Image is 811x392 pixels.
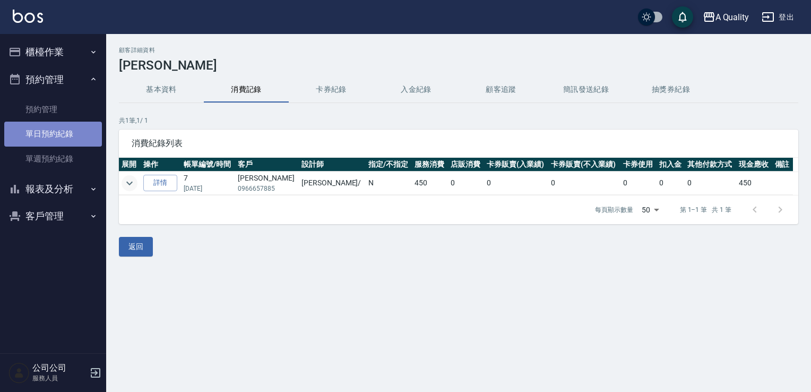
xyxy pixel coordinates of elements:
[143,175,177,191] a: 詳情
[181,172,235,195] td: 7
[459,77,543,103] button: 顧客追蹤
[13,10,43,23] img: Logo
[448,158,484,172] th: 店販消費
[548,172,620,195] td: 0
[484,172,548,195] td: 0
[289,77,374,103] button: 卡券紀錄
[637,195,663,224] div: 50
[119,237,153,257] button: 返回
[448,172,484,195] td: 0
[4,202,102,230] button: 客戶管理
[715,11,749,24] div: A Quality
[119,58,798,73] h3: [PERSON_NAME]
[736,172,772,195] td: 450
[32,363,87,373] h5: 公司公司
[141,158,181,172] th: 操作
[412,172,448,195] td: 450
[672,6,693,28] button: save
[698,6,754,28] button: A Quality
[374,77,459,103] button: 入金紀錄
[32,373,87,383] p: 服務人員
[685,172,736,195] td: 0
[235,172,299,195] td: [PERSON_NAME]
[204,77,289,103] button: 消費記錄
[235,158,299,172] th: 客戶
[119,158,141,172] th: 展開
[657,158,685,172] th: 扣入金
[299,172,366,195] td: [PERSON_NAME] /
[4,97,102,122] a: 預約管理
[772,158,793,172] th: 備註
[412,158,448,172] th: 服務消費
[119,47,798,54] h2: 顧客詳細資料
[620,158,657,172] th: 卡券使用
[181,158,235,172] th: 帳單編號/時間
[4,175,102,203] button: 報表及分析
[184,184,232,193] p: [DATE]
[757,7,798,27] button: 登出
[8,362,30,384] img: Person
[119,116,798,125] p: 共 1 筆, 1 / 1
[685,158,736,172] th: 其他付款方式
[119,77,204,103] button: 基本資料
[657,172,685,195] td: 0
[122,175,137,191] button: expand row
[299,158,366,172] th: 設計師
[366,172,412,195] td: N
[4,147,102,171] a: 單週預約紀錄
[595,205,633,215] p: 每頁顯示數量
[484,158,548,172] th: 卡券販賣(入業績)
[4,66,102,93] button: 預約管理
[548,158,620,172] th: 卡券販賣(不入業績)
[132,138,786,149] span: 消費紀錄列表
[620,172,657,195] td: 0
[238,184,296,193] p: 0966657885
[543,77,628,103] button: 簡訊發送紀錄
[736,158,772,172] th: 現金應收
[628,77,713,103] button: 抽獎券紀錄
[680,205,731,215] p: 第 1–1 筆 共 1 筆
[4,122,102,146] a: 單日預約紀錄
[366,158,412,172] th: 指定/不指定
[4,38,102,66] button: 櫃檯作業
